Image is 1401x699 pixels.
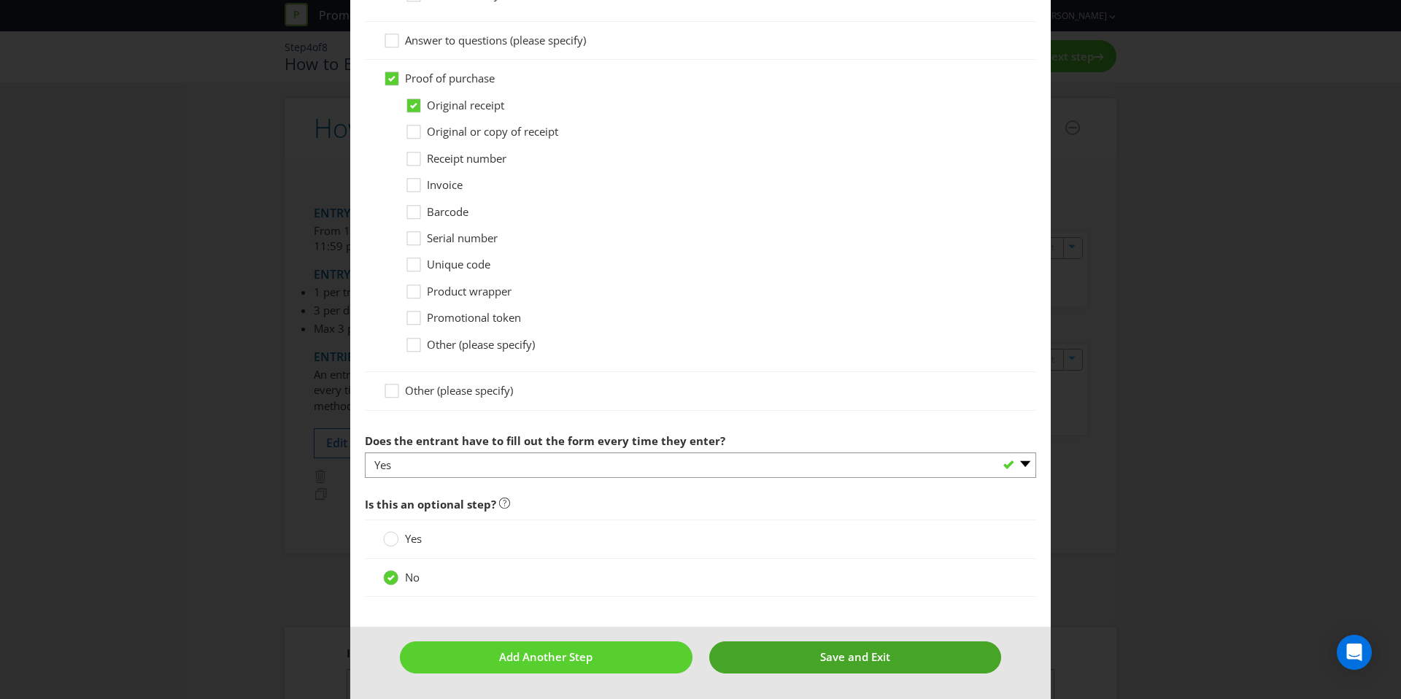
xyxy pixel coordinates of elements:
[365,433,725,448] span: Does the entrant have to fill out the form every time they enter?
[427,231,498,245] span: Serial number
[427,177,463,192] span: Invoice
[427,284,512,298] span: Product wrapper
[405,71,495,85] span: Proof of purchase
[405,33,586,47] span: Answer to questions (please specify)
[400,641,692,673] button: Add Another Step
[365,497,496,511] span: Is this an optional step?
[709,641,1002,673] button: Save and Exit
[405,570,420,584] span: No
[427,204,468,219] span: Barcode
[427,98,504,112] span: Original receipt
[405,531,422,546] span: Yes
[427,310,521,325] span: Promotional token
[427,257,490,271] span: Unique code
[405,383,513,398] span: Other (please specify)
[1337,635,1372,670] div: Open Intercom Messenger
[427,151,506,166] span: Receipt number
[427,337,535,352] span: Other (please specify)
[820,649,890,664] span: Save and Exit
[499,649,593,664] span: Add Another Step
[427,124,558,139] span: Original or copy of receipt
